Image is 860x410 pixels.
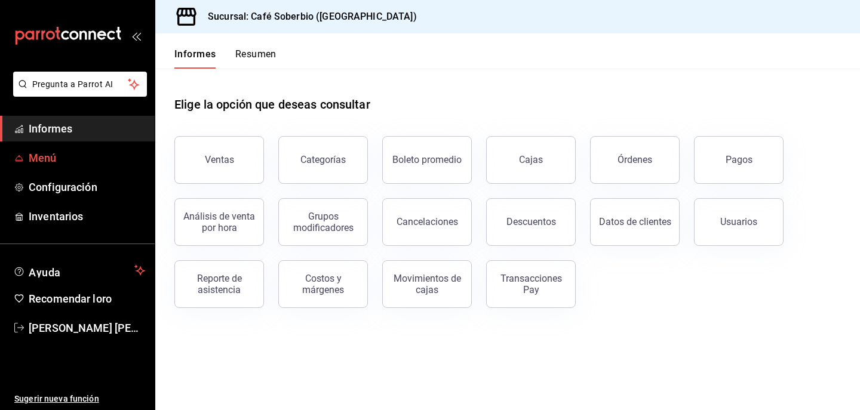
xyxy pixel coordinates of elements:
[382,136,472,184] button: Boleto promedio
[205,154,234,165] font: Ventas
[397,216,458,227] font: Cancelaciones
[382,198,472,246] button: Cancelaciones
[8,87,147,99] a: Pregunta a Parrot AI
[278,260,368,308] button: Costos y márgenes
[197,273,242,295] font: Reporte de asistencia
[302,273,344,295] font: Costos y márgenes
[726,154,752,165] font: Pagos
[174,260,264,308] button: Reporte de asistencia
[486,198,576,246] button: Descuentos
[720,216,757,227] font: Usuarios
[29,322,198,334] font: [PERSON_NAME] [PERSON_NAME]
[29,122,72,135] font: Informes
[394,273,461,295] font: Movimientos de cajas
[486,260,576,308] button: Transacciones Pay
[599,216,671,227] font: Datos de clientes
[174,136,264,184] button: Ventas
[174,48,216,60] font: Informes
[174,97,370,112] font: Elige la opción que deseas consultar
[29,181,97,193] font: Configuración
[694,198,784,246] button: Usuarios
[506,216,556,227] font: Descuentos
[486,136,576,184] a: Cajas
[590,198,680,246] button: Datos de clientes
[590,136,680,184] button: Órdenes
[131,31,141,41] button: abrir_cajón_menú
[694,136,784,184] button: Pagos
[278,136,368,184] button: Categorías
[32,79,113,89] font: Pregunta a Parrot AI
[235,48,277,60] font: Resumen
[278,198,368,246] button: Grupos modificadores
[29,152,57,164] font: Menú
[183,211,255,233] font: Análisis de venta por hora
[500,273,562,295] font: Transacciones Pay
[519,154,543,165] font: Cajas
[29,210,83,223] font: Inventarios
[300,154,346,165] font: Categorías
[382,260,472,308] button: Movimientos de cajas
[293,211,354,233] font: Grupos modificadores
[14,394,99,403] font: Sugerir nueva función
[208,11,417,22] font: Sucursal: Café Soberbio ([GEOGRAPHIC_DATA])
[29,266,61,279] font: Ayuda
[392,154,462,165] font: Boleto promedio
[174,48,277,69] div: pestañas de navegación
[29,292,112,305] font: Recomendar loro
[174,198,264,246] button: Análisis de venta por hora
[618,154,652,165] font: Órdenes
[13,72,147,97] button: Pregunta a Parrot AI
